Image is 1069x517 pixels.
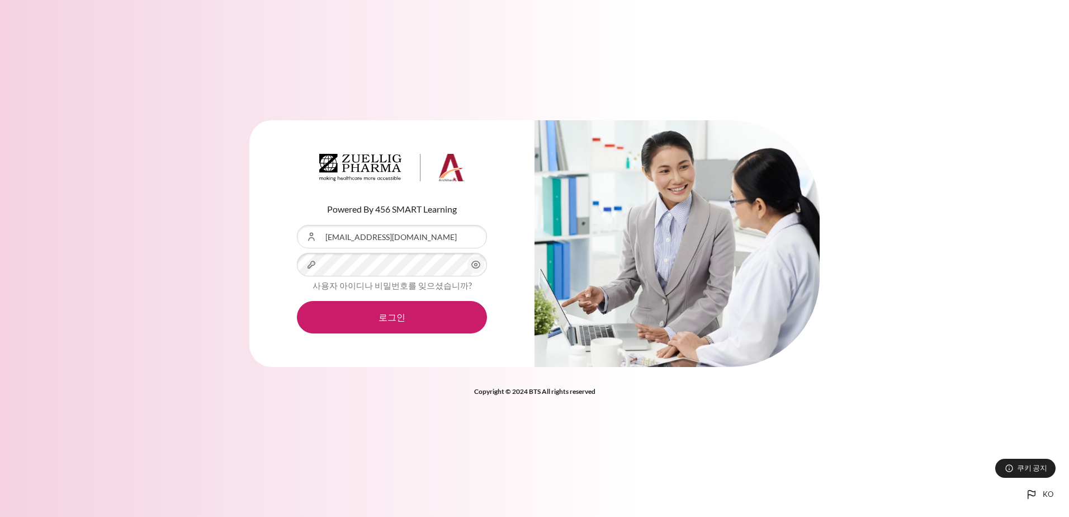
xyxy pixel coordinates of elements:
[1017,463,1047,473] span: 쿠키 공지
[297,203,487,216] p: Powered By 456 SMART Learning
[319,154,465,182] img: Architeck
[474,387,595,396] strong: Copyright © 2024 BTS All rights reserved
[995,459,1056,478] button: 쿠키 공지
[319,154,465,186] a: Architeck
[297,225,487,248] input: 사용자 아이디
[1043,489,1053,500] span: ko
[297,301,487,333] button: 로그인
[1020,483,1058,506] button: Languages
[313,280,472,290] a: 사용자 아이디나 비밀번호를 잊으셨습니까?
